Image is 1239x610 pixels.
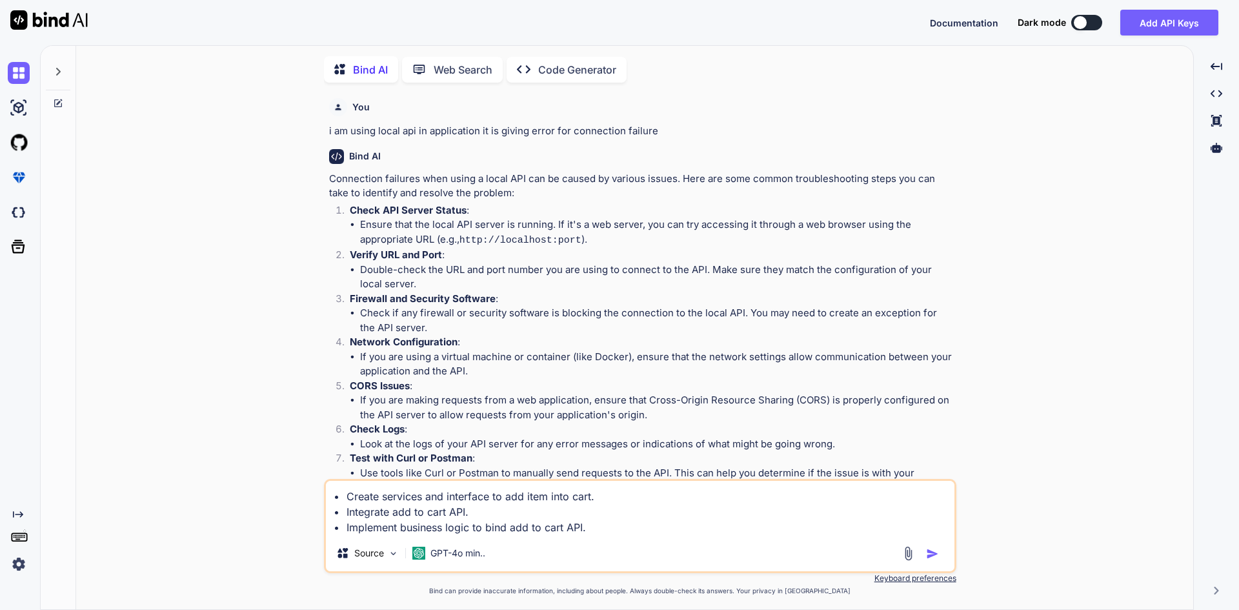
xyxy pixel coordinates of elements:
strong: Test with Curl or Postman [350,452,472,464]
strong: Firewall and Security Software [350,292,496,305]
p: : [350,292,954,307]
img: icon [926,547,939,560]
span: Documentation [930,17,998,28]
img: GPT-4o mini [412,547,425,560]
h6: You [352,101,370,114]
li: Look at the logs of your API server for any error messages or indications of what might be going ... [360,437,954,452]
img: ai-studio [8,97,30,119]
textarea: • Create services and interface to add item into cart. • Integrate add to cart API. • Implement b... [326,481,954,535]
button: Documentation [930,16,998,30]
span: Dark mode [1018,16,1066,29]
li: If you are using a virtual machine or container (like Docker), ensure that the network settings a... [360,350,954,379]
img: githubLight [8,132,30,154]
img: Pick Models [388,548,399,559]
p: : [350,248,954,263]
p: Web Search [434,62,492,77]
p: Connection failures when using a local API can be caused by various issues. Here are some common ... [329,172,954,201]
p: Bind AI [353,62,388,77]
strong: Network Configuration [350,336,458,348]
p: GPT-4o min.. [430,547,485,560]
li: If you are making requests from a web application, ensure that Cross-Origin Resource Sharing (COR... [360,393,954,422]
p: : [350,203,954,218]
img: Bind AI [10,10,88,30]
p: : [350,422,954,437]
p: Keyboard preferences [324,573,956,584]
p: : [350,451,954,466]
li: Double-check the URL and port number you are using to connect to the API. Make sure they match th... [360,263,954,292]
p: : [350,379,954,394]
h6: Bind AI [349,150,381,163]
strong: CORS Issues [350,380,410,392]
img: chat [8,62,30,84]
li: Check if any firewall or security software is blocking the connection to the local API. You may n... [360,306,954,335]
li: Ensure that the local API server is running. If it's a web server, you can try accessing it throu... [360,218,954,248]
strong: Check API Server Status [350,204,467,216]
p: Code Generator [538,62,616,77]
img: settings [8,553,30,575]
strong: Check Logs [350,423,405,435]
button: Add API Keys [1120,10,1218,36]
p: i am using local api in application it is giving error for connection failure [329,124,954,139]
img: premium [8,167,30,188]
strong: Verify URL and Port [350,249,442,261]
code: http://localhost:port [459,235,581,246]
li: Use tools like Curl or Postman to manually send requests to the API. This can help you determine ... [360,466,954,495]
p: Source [354,547,384,560]
p: Bind can provide inaccurate information, including about people. Always double-check its answers.... [324,586,956,596]
img: darkCloudIdeIcon [8,201,30,223]
img: attachment [901,546,916,561]
p: : [350,335,954,350]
